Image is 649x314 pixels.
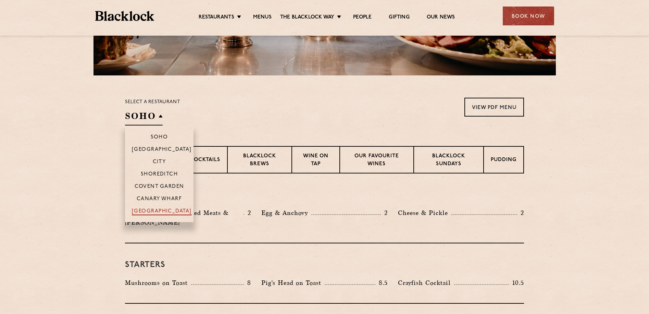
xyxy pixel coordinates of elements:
p: Cheese & Pickle [398,208,451,218]
img: BL_Textured_Logo-footer-cropped.svg [95,11,154,21]
p: [GEOGRAPHIC_DATA] [132,147,192,154]
div: Book Now [503,7,554,25]
p: 8.5 [375,278,388,287]
p: Wine on Tap [299,153,333,169]
p: 10.5 [509,278,524,287]
p: Blacklock Brews [235,153,285,169]
a: Menus [253,14,272,22]
p: Blacklock Sundays [421,153,476,169]
p: 2 [517,208,524,217]
p: 8 [244,278,251,287]
a: The Blacklock Way [280,14,334,22]
p: Pudding [491,156,516,165]
p: Our favourite wines [347,153,406,169]
p: Egg & Anchovy [261,208,311,218]
a: Gifting [389,14,409,22]
a: View PDF Menu [464,98,524,117]
p: City [153,159,166,166]
p: Canary Wharf [137,196,182,203]
p: Mushrooms on Toast [125,278,191,288]
p: 2 [381,208,388,217]
p: Select a restaurant [125,98,180,107]
a: Our News [427,14,455,22]
p: 2 [244,208,251,217]
a: Restaurants [199,14,234,22]
p: Crayfish Cocktail [398,278,454,288]
p: Pig's Head on Toast [261,278,325,288]
h2: SOHO [125,110,163,125]
p: [GEOGRAPHIC_DATA] [132,208,192,215]
p: Soho [151,134,168,141]
p: Covent Garden [135,184,184,191]
p: Shoreditch [141,171,178,178]
h3: Starters [125,261,524,269]
a: People [353,14,372,22]
p: Cocktails [190,156,220,165]
h3: Pre Chop Bites [125,191,524,200]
